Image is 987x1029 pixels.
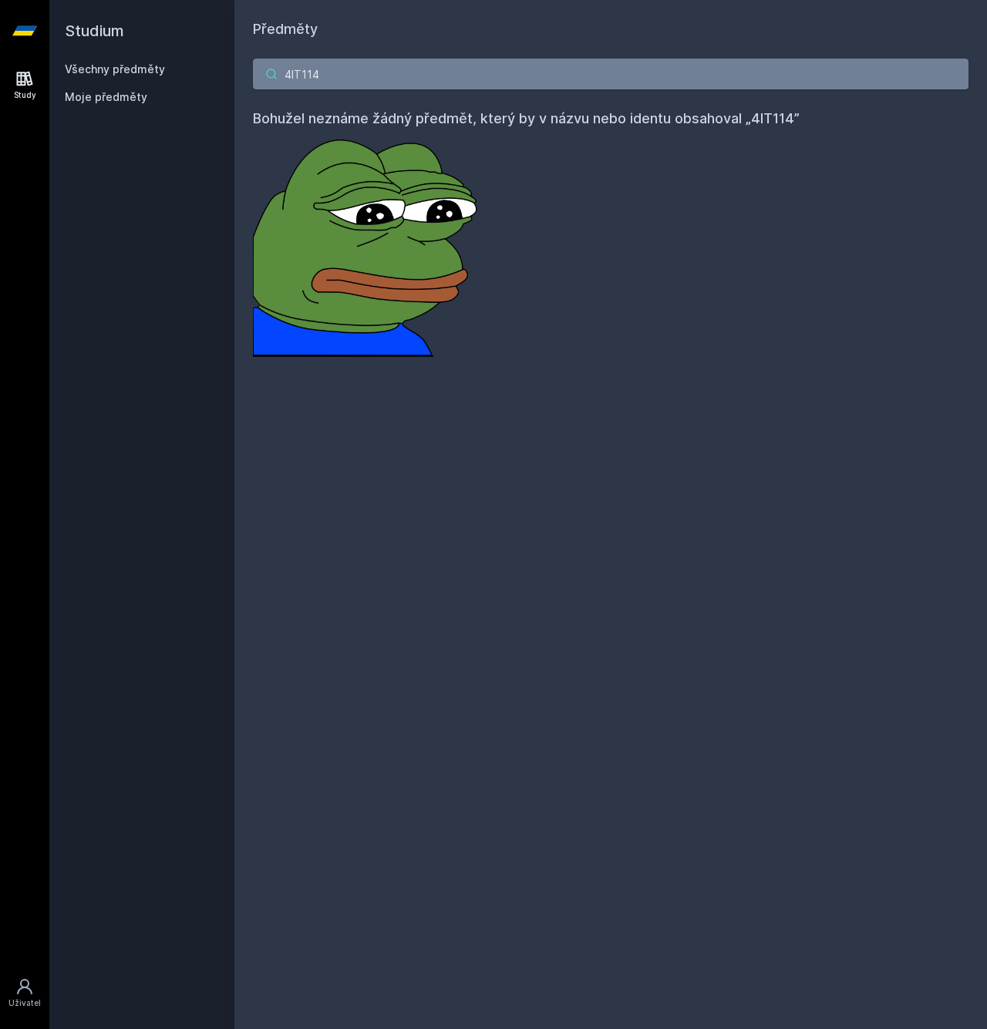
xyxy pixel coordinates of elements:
div: Study [14,89,36,101]
input: Název nebo ident předmětu… [253,59,968,89]
a: Study [3,62,46,109]
span: Moje předměty [65,89,147,105]
a: Všechny předměty [65,62,165,76]
a: Uživatel [3,970,46,1017]
img: error_picture.png [253,129,484,357]
h4: Bohužel neznáme žádný předmět, který by v názvu nebo identu obsahoval „4IT114” [253,108,968,129]
div: Uživatel [8,997,41,1009]
h1: Předměty [253,18,968,40]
